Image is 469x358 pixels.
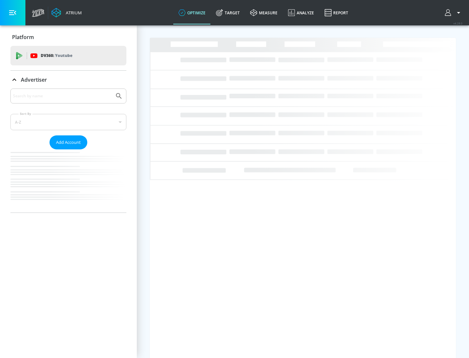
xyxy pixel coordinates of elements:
[12,34,34,41] p: Platform
[453,21,462,25] span: v 4.28.0
[10,149,126,213] nav: list of Advertiser
[283,1,319,24] a: Analyze
[173,1,211,24] a: optimize
[10,71,126,89] div: Advertiser
[10,89,126,213] div: Advertiser
[211,1,245,24] a: Target
[319,1,353,24] a: Report
[50,135,87,149] button: Add Account
[55,52,72,59] p: Youtube
[21,76,47,83] p: Advertiser
[10,28,126,46] div: Platform
[19,112,33,116] label: Sort By
[51,8,82,18] a: Atrium
[41,52,72,59] p: DV360:
[245,1,283,24] a: measure
[10,114,126,130] div: A-Z
[10,46,126,65] div: DV360: Youtube
[63,10,82,16] div: Atrium
[56,139,81,146] span: Add Account
[13,92,112,100] input: Search by name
